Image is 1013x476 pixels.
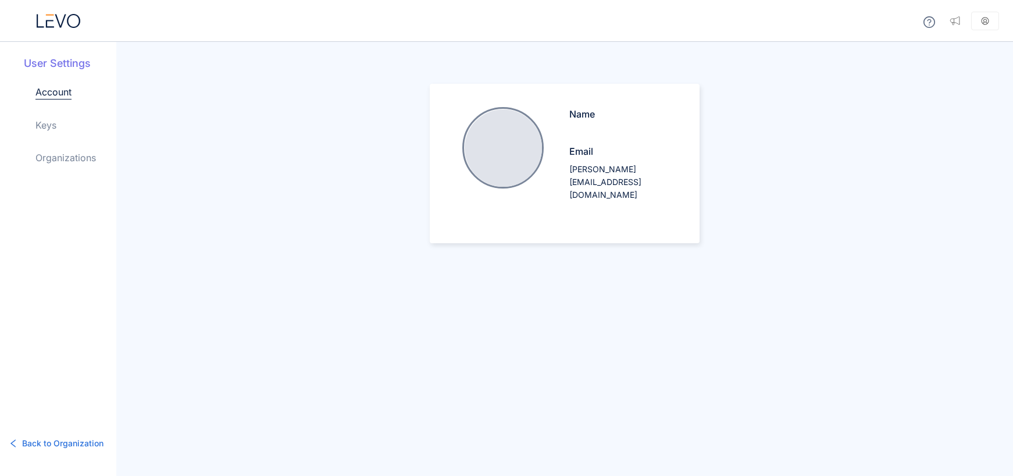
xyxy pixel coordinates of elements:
a: Account [35,85,72,100]
span: Back to Organization [22,437,104,450]
h5: User Settings [24,56,116,71]
p: Email [569,144,676,158]
p: Name [569,107,676,121]
a: Organizations [35,151,96,165]
a: Keys [35,118,56,132]
p: [PERSON_NAME][EMAIL_ADDRESS][DOMAIN_NAME] [569,163,676,201]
